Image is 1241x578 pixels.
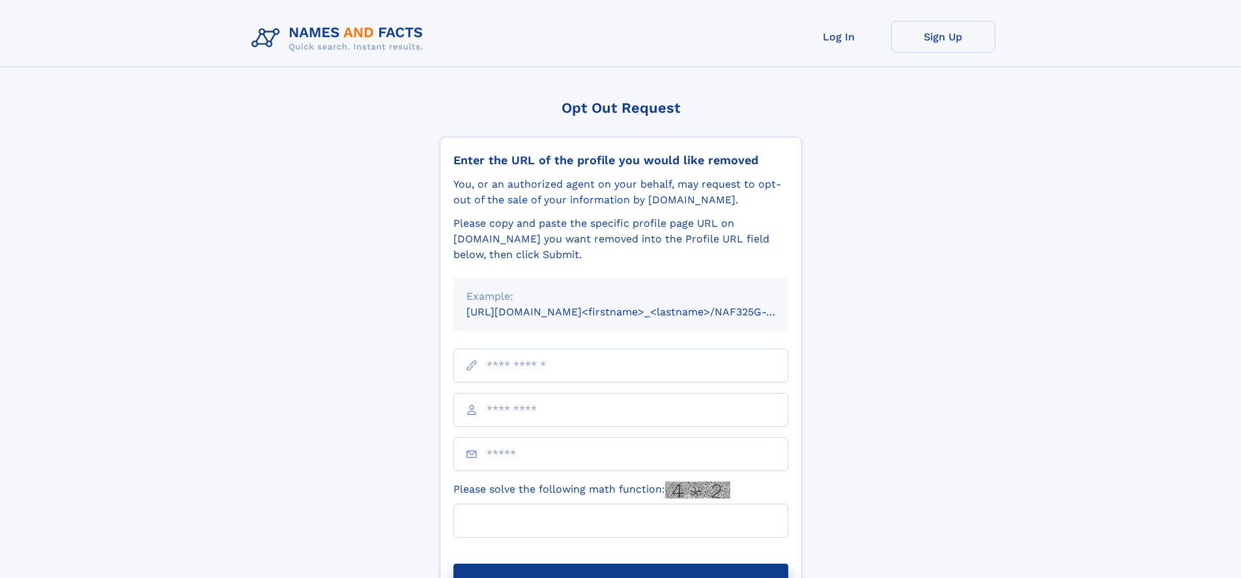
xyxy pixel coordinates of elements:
[440,100,802,116] div: Opt Out Request
[891,21,995,53] a: Sign Up
[466,289,775,304] div: Example:
[453,482,730,499] label: Please solve the following math function:
[787,21,891,53] a: Log In
[453,216,788,263] div: Please copy and paste the specific profile page URL on [DOMAIN_NAME] you want removed into the Pr...
[453,153,788,167] div: Enter the URL of the profile you would like removed
[246,21,434,56] img: Logo Names and Facts
[466,306,813,318] small: [URL][DOMAIN_NAME]<firstname>_<lastname>/NAF325G-xxxxxxxx
[453,177,788,208] div: You, or an authorized agent on your behalf, may request to opt-out of the sale of your informatio...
